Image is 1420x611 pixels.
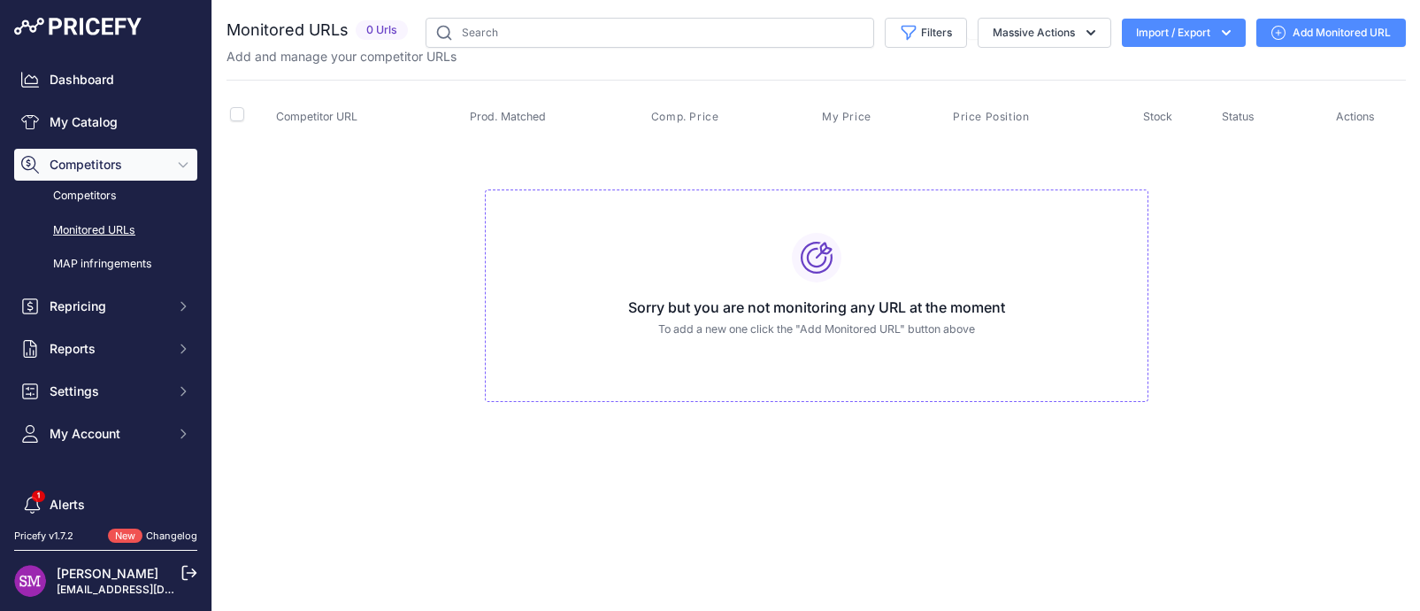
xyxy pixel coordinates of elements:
a: MAP infringements [14,249,197,280]
span: Status [1222,110,1255,123]
p: Add and manage your competitor URLs [226,48,457,66]
button: Filters [885,18,967,48]
span: Comp. Price [651,110,719,124]
span: Competitor URL [276,110,357,123]
input: Search [426,18,874,48]
button: Repricing [14,290,197,322]
span: Prod. Matched [470,110,546,123]
p: To add a new one click the "Add Monitored URL" button above [500,321,1133,338]
div: Pricefy v1.7.2 [14,529,73,544]
span: My Account [50,425,165,443]
a: Dashboard [14,64,197,96]
span: Competitors [50,156,165,174]
h3: Sorry but you are not monitoring any URL at the moment [500,297,1133,318]
span: Reports [50,340,165,358]
span: Repricing [50,298,165,315]
a: Add Monitored URL [1256,19,1406,47]
button: Import / Export [1122,19,1246,47]
button: My Account [14,418,197,450]
span: Price Position [953,110,1029,124]
button: Settings [14,375,197,407]
button: Comp. Price [651,110,723,124]
span: 0 Urls [356,20,408,41]
span: Actions [1336,110,1375,123]
span: New [108,529,142,544]
h2: Monitored URLs [226,18,349,43]
button: Massive Actions [978,18,1111,48]
a: [EMAIL_ADDRESS][DOMAIN_NAME] [57,583,242,596]
a: Changelog [146,530,197,542]
button: Reports [14,333,197,365]
a: My Catalog [14,106,197,138]
button: Price Position [953,110,1032,124]
a: Competitors [14,181,197,212]
a: Monitored URLs [14,215,197,246]
span: My Price [822,110,871,124]
button: My Price [822,110,875,124]
nav: Sidebar [14,64,197,588]
span: Settings [50,383,165,400]
a: Alerts [14,489,197,521]
button: Competitors [14,149,197,181]
a: [PERSON_NAME] [57,566,158,581]
img: Pricefy Logo [14,18,142,35]
span: Stock [1143,110,1172,123]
